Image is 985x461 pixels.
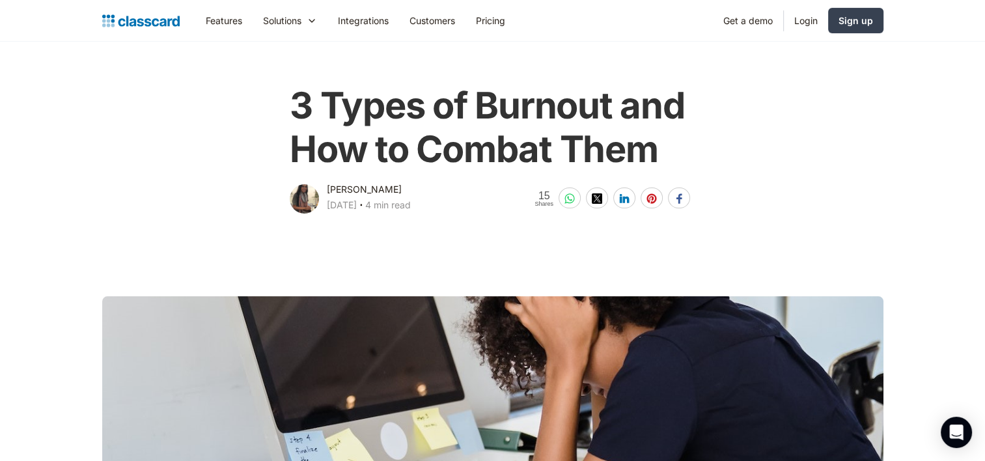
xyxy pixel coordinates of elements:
[784,6,828,35] a: Login
[941,417,972,448] div: Open Intercom Messenger
[619,193,630,204] img: linkedin-white sharing button
[365,197,411,213] div: 4 min read
[327,6,399,35] a: Integrations
[828,8,883,33] a: Sign up
[195,6,253,35] a: Features
[465,6,516,35] a: Pricing
[839,14,873,27] div: Sign up
[674,193,684,204] img: facebook-white sharing button
[592,193,602,204] img: twitter-white sharing button
[564,193,575,204] img: whatsapp-white sharing button
[327,182,402,197] div: [PERSON_NAME]
[102,12,180,30] a: home
[327,197,357,213] div: [DATE]
[534,201,553,207] span: Shares
[263,14,301,27] div: Solutions
[646,193,657,204] img: pinterest-white sharing button
[253,6,327,35] div: Solutions
[357,197,365,216] div: ‧
[399,6,465,35] a: Customers
[534,190,553,201] span: 15
[290,84,695,171] h1: 3 Types of Burnout and How to Combat Them
[713,6,783,35] a: Get a demo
